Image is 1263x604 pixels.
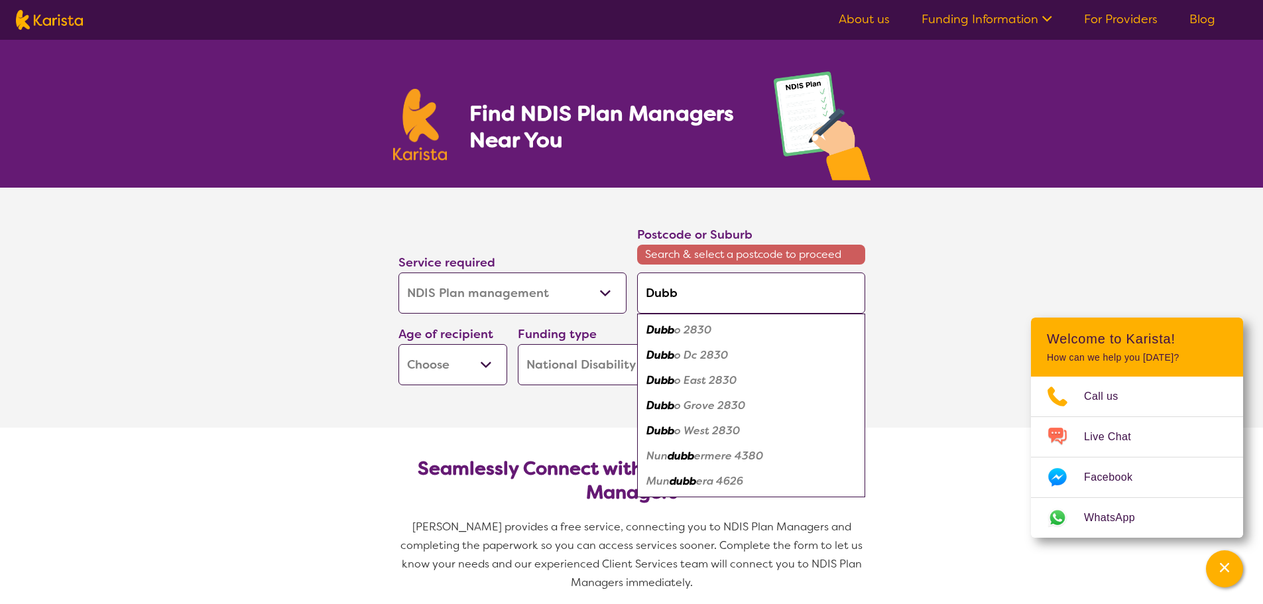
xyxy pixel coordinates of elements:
[469,100,747,153] h1: Find NDIS Plan Managers Near You
[518,326,597,342] label: Funding type
[409,457,855,505] h2: Seamlessly Connect with NDIS-Registered Plan Managers
[16,10,83,30] img: Karista logo
[774,72,871,188] img: plan-management
[646,398,674,412] em: Dubb
[668,449,694,463] em: dubb
[644,368,859,393] div: Dubbo East 2830
[637,227,752,243] label: Postcode or Suburb
[646,348,674,362] em: Dubb
[646,474,670,488] em: Mun
[839,11,890,27] a: About us
[1189,11,1215,27] a: Blog
[674,424,740,438] em: o West 2830
[674,348,728,362] em: o Dc 2830
[1084,11,1158,27] a: For Providers
[1031,318,1243,538] div: Channel Menu
[646,373,674,387] em: Dubb
[696,474,743,488] em: era 4626
[670,474,696,488] em: dubb
[637,245,865,265] span: Search & select a postcode to proceed
[694,449,763,463] em: ermere 4380
[393,89,448,160] img: Karista logo
[674,373,737,387] em: o East 2830
[646,323,674,337] em: Dubb
[644,318,859,343] div: Dubbo 2830
[644,343,859,368] div: Dubbo Dc 2830
[1047,331,1227,347] h2: Welcome to Karista!
[398,255,495,271] label: Service required
[644,393,859,418] div: Dubbo Grove 2830
[1084,508,1151,528] span: WhatsApp
[646,424,674,438] em: Dubb
[1047,352,1227,363] p: How can we help you [DATE]?
[644,469,859,494] div: Mundubbera 4626
[1084,427,1147,447] span: Live Chat
[674,398,745,412] em: o Grove 2830
[400,520,865,589] span: [PERSON_NAME] provides a free service, connecting you to NDIS Plan Managers and completing the pa...
[644,418,859,444] div: Dubbo West 2830
[1031,498,1243,538] a: Web link opens in a new tab.
[1084,387,1134,406] span: Call us
[674,323,711,337] em: o 2830
[646,449,668,463] em: Nun
[637,272,865,314] input: Type
[398,326,493,342] label: Age of recipient
[922,11,1052,27] a: Funding Information
[1031,377,1243,538] ul: Choose channel
[644,444,859,469] div: Nundubbermere 4380
[1084,467,1148,487] span: Facebook
[1206,550,1243,587] button: Channel Menu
